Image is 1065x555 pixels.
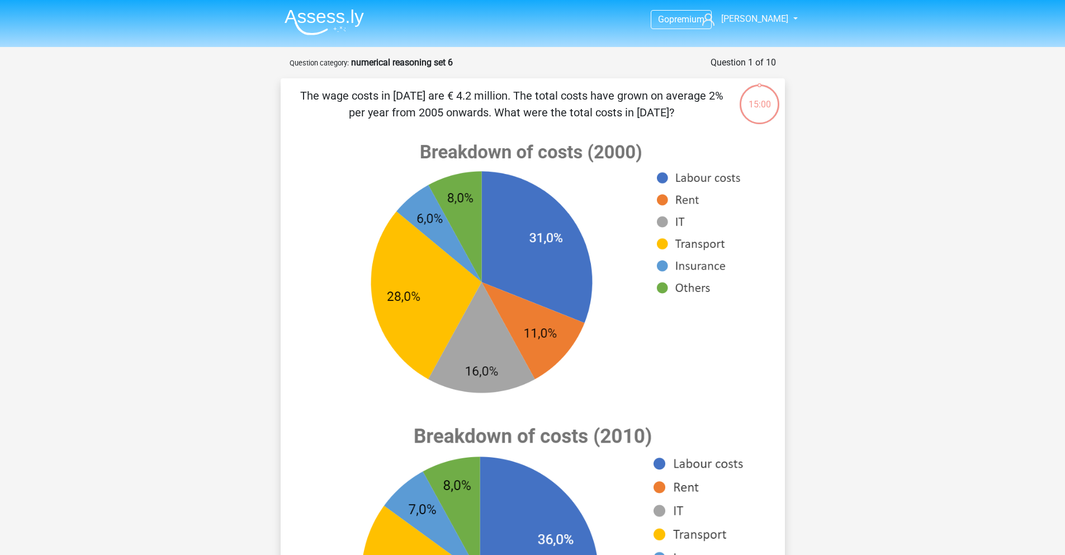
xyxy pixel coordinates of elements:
[711,56,776,69] div: Question 1 of 10
[285,9,364,35] img: Assessly
[721,13,788,24] span: [PERSON_NAME]
[351,57,453,68] strong: numerical reasoning set 6
[658,14,669,25] span: Go
[299,87,725,121] p: The wage costs in [DATE] are € 4.2 million. The total costs have grown on average 2% per year fro...
[698,12,789,26] a: [PERSON_NAME]
[290,59,349,67] small: Question category:
[669,14,704,25] span: premium
[651,12,711,27] a: Gopremium
[739,83,780,111] div: 15:00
